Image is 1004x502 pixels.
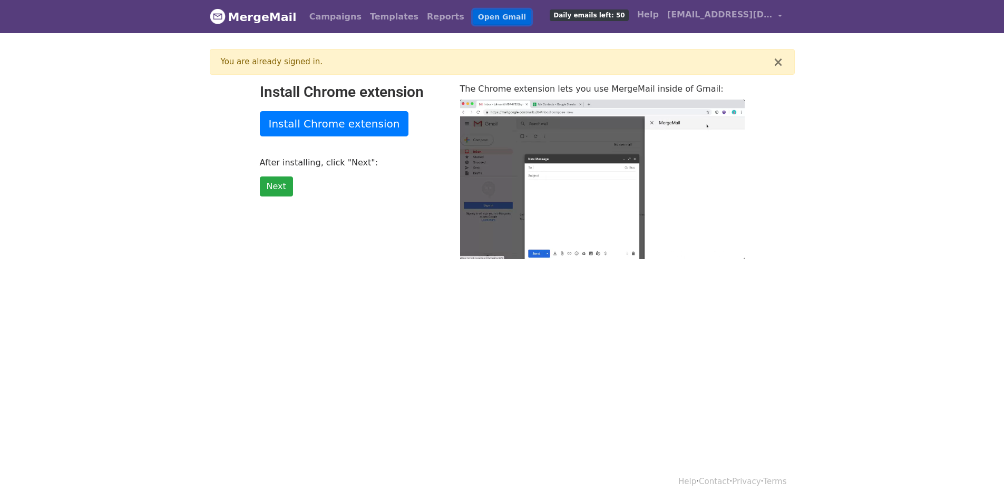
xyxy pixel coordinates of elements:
[763,477,786,486] a: Terms
[423,6,469,27] a: Reports
[699,477,729,486] a: Contact
[773,56,783,68] button: ×
[210,8,226,24] img: MergeMail logo
[633,4,663,25] a: Help
[663,4,786,29] a: [EMAIL_ADDRESS][DOMAIN_NAME]
[260,111,409,136] a: Install Chrome extension
[473,9,531,25] a: Open Gmail
[732,477,761,486] a: Privacy
[221,56,773,68] div: You are already signed in.
[210,6,297,28] a: MergeMail
[260,157,444,168] p: After installing, click "Next":
[545,4,632,25] a: Daily emails left: 50
[678,477,696,486] a: Help
[260,83,444,101] h2: Install Chrome extension
[366,6,423,27] a: Templates
[460,83,745,94] p: The Chrome extension lets you use MergeMail inside of Gmail:
[305,6,366,27] a: Campaigns
[951,451,1004,502] iframe: Chat Widget
[667,8,773,21] span: [EMAIL_ADDRESS][DOMAIN_NAME]
[260,176,293,196] a: Next
[550,9,628,21] span: Daily emails left: 50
